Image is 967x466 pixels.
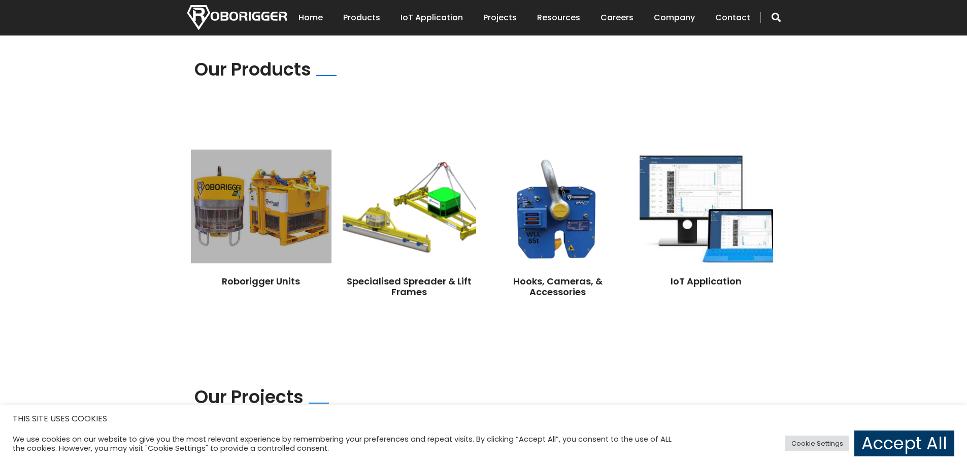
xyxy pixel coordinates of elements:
[13,435,672,453] div: We use cookies on our website to give you the most relevant experience by remembering your prefer...
[654,2,695,33] a: Company
[187,5,287,30] img: Nortech
[715,2,750,33] a: Contact
[483,2,517,33] a: Projects
[513,275,603,299] a: Hooks, Cameras, & Accessories
[222,275,300,288] a: Roborigger Units
[298,2,323,33] a: Home
[785,436,849,451] a: Cookie Settings
[194,59,311,80] h2: Our Products
[347,275,472,299] a: Specialised Spreader & Lift Frames
[854,431,954,456] a: Accept All
[13,412,954,425] h5: THIS SITE USES COOKIES
[671,275,742,288] a: IoT Application
[537,2,580,33] a: Resources
[601,2,633,33] a: Careers
[401,2,463,33] a: IoT Application
[343,2,380,33] a: Products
